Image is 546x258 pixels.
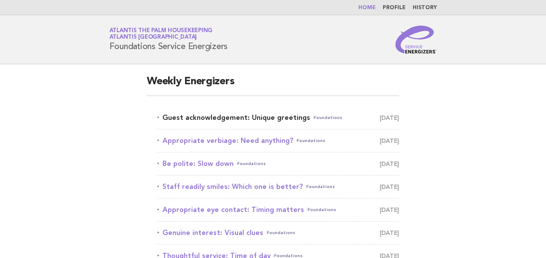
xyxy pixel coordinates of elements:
[109,35,197,40] span: Atlantis [GEOGRAPHIC_DATA]
[413,5,437,10] a: History
[157,227,399,239] a: Genuine interest: Visual cluesFoundations [DATE]
[237,158,266,170] span: Foundations
[147,75,399,96] h2: Weekly Energizers
[380,112,399,124] span: [DATE]
[380,204,399,216] span: [DATE]
[157,158,399,170] a: Be polite: Slow downFoundations [DATE]
[109,28,228,51] h1: Foundations Service Energizers
[157,204,399,216] a: Appropriate eye contact: Timing mattersFoundations [DATE]
[380,158,399,170] span: [DATE]
[157,112,399,124] a: Guest acknowledgement: Unique greetingsFoundations [DATE]
[380,135,399,147] span: [DATE]
[306,181,335,193] span: Foundations
[380,227,399,239] span: [DATE]
[157,181,399,193] a: Staff readily smiles: Which one is better?Foundations [DATE]
[308,204,336,216] span: Foundations
[395,26,437,53] img: Service Energizers
[267,227,295,239] span: Foundations
[380,181,399,193] span: [DATE]
[314,112,342,124] span: Foundations
[297,135,325,147] span: Foundations
[157,135,399,147] a: Appropriate verbiage: Need anything?Foundations [DATE]
[109,28,213,40] a: Atlantis The Palm HousekeepingAtlantis [GEOGRAPHIC_DATA]
[358,5,376,10] a: Home
[383,5,406,10] a: Profile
